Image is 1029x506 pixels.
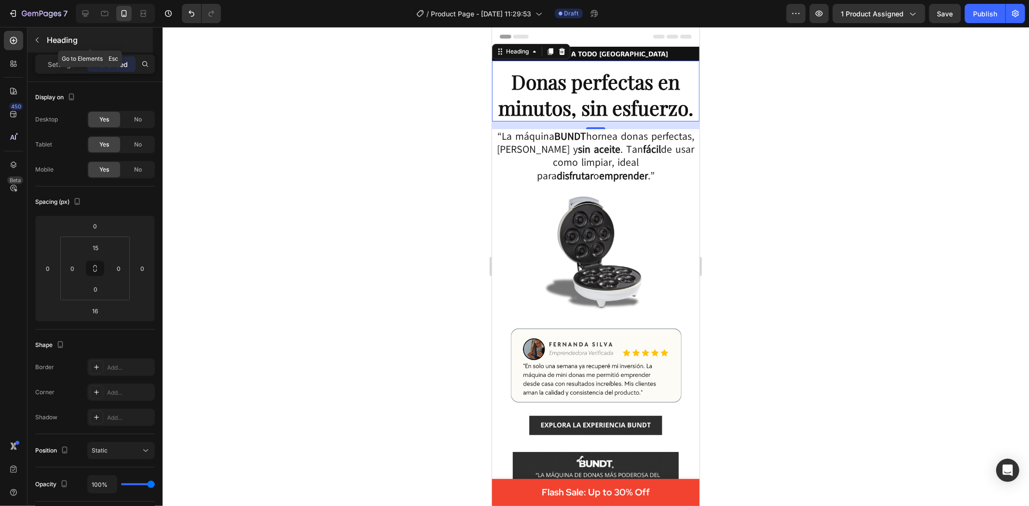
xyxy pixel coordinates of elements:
[965,4,1005,23] button: Publish
[92,447,108,454] span: Static
[87,442,155,459] button: Static
[182,4,221,23] div: Undo/Redo
[973,9,997,19] div: Publish
[85,304,105,318] input: l
[996,459,1019,482] div: Open Intercom Messenger
[427,9,429,19] span: /
[35,388,55,397] div: Corner
[107,413,152,422] div: Add...
[564,9,579,18] span: Draft
[35,444,70,457] div: Position
[35,363,54,372] div: Border
[35,196,83,209] div: Spacing (px)
[35,115,58,124] div: Desktop
[86,240,105,255] input: 15px
[88,476,117,493] input: Auto
[929,4,961,23] button: Save
[35,140,52,149] div: Tablet
[65,261,80,276] input: 0px
[85,219,105,233] input: 0
[937,10,953,18] span: Save
[95,59,128,69] p: Advanced
[107,388,152,397] div: Add...
[492,27,700,506] iframe: Design area
[35,339,66,352] div: Shape
[111,261,126,276] input: 0px
[99,115,109,124] span: Yes
[7,176,23,184] div: Beta
[107,363,152,372] div: Add...
[86,282,105,296] input: 0px
[431,9,532,19] span: Product Page - [DATE] 11:29:53
[135,261,150,276] input: 0
[47,34,151,46] p: Heading
[48,59,75,69] p: Settings
[99,165,109,174] span: Yes
[134,165,142,174] span: No
[9,103,23,110] div: 450
[41,261,55,276] input: 0
[35,165,54,174] div: Mobile
[134,115,142,124] span: No
[841,9,904,19] span: 1 product assigned
[134,140,142,149] span: No
[35,413,57,422] div: Shadow
[99,140,109,149] span: Yes
[35,91,77,104] div: Display on
[35,478,70,491] div: Opacity
[833,4,925,23] button: 1 product assigned
[63,8,68,19] p: 7
[4,4,72,23] button: 7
